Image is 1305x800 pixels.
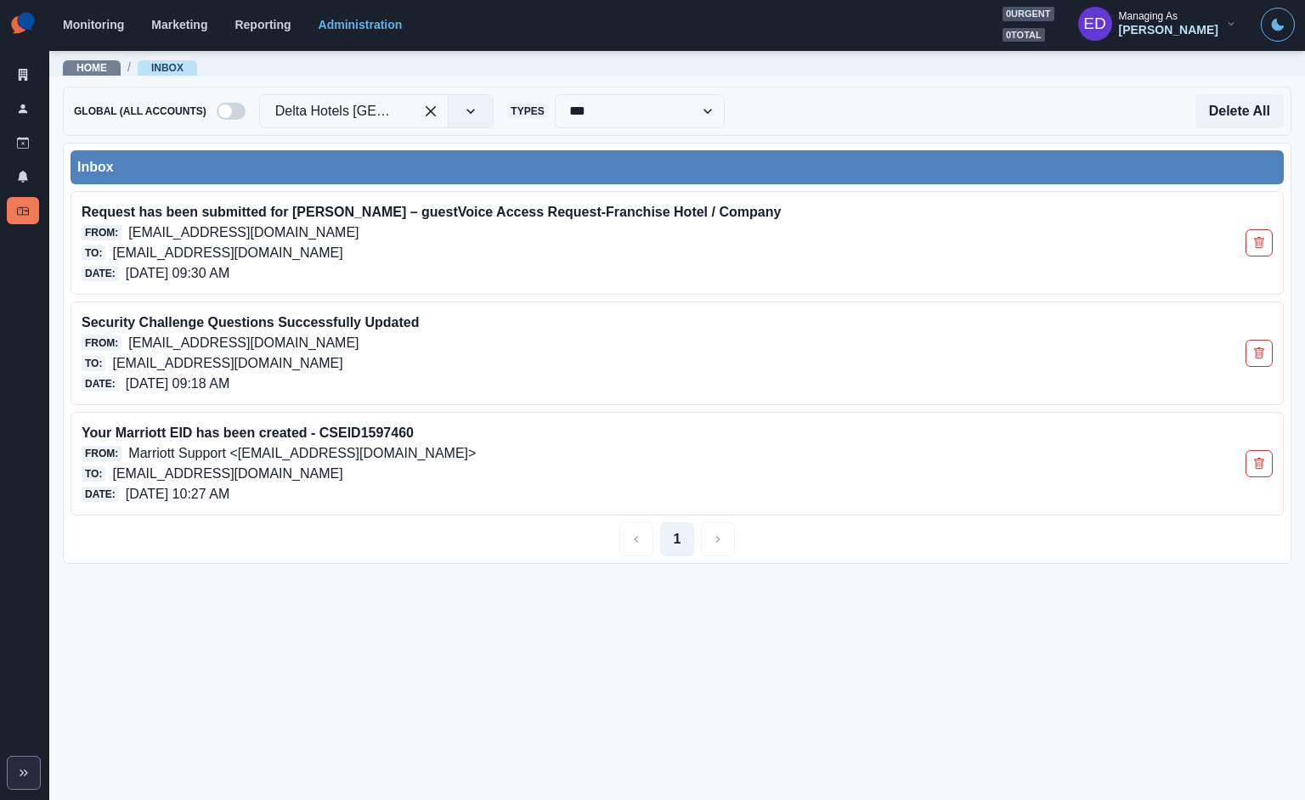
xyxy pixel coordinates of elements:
p: [EMAIL_ADDRESS][DOMAIN_NAME] [112,243,342,263]
div: Elizabeth Dempsey [1083,3,1106,44]
button: Page 1 [660,522,695,556]
div: Inbox [77,157,1277,177]
span: Date: [82,487,119,502]
p: [DATE] 10:27 AM [126,484,229,504]
p: [EMAIL_ADDRESS][DOMAIN_NAME] [128,333,359,353]
span: 0 urgent [1003,7,1054,21]
p: [DATE] 09:18 AM [126,374,229,394]
p: Request has been submitted for [PERSON_NAME] – guestVoice Access Request-Franchise Hotel / Company [82,202,1035,223]
div: Managing As [1119,10,1178,22]
p: [DATE] 09:30 AM [126,263,229,284]
button: Expand [7,756,41,790]
button: Delete Email [1246,340,1273,367]
p: Security Challenge Questions Successfully Updated [82,313,1035,333]
a: Monitoring [63,18,124,31]
nav: breadcrumb [63,59,197,76]
button: Delete Email [1246,229,1273,256]
div: [PERSON_NAME] [1119,23,1218,37]
button: Delete Email [1246,450,1273,477]
div: Clear selected options [417,98,444,125]
span: / [127,59,131,76]
a: Clients [7,61,39,88]
span: To: [82,245,105,261]
span: From: [82,225,121,240]
a: Home [76,62,107,74]
span: Date: [82,376,119,392]
p: [EMAIL_ADDRESS][DOMAIN_NAME] [128,223,359,243]
a: Reporting [234,18,291,31]
button: Previous [619,522,653,556]
a: Marketing [151,18,207,31]
p: [EMAIL_ADDRESS][DOMAIN_NAME] [112,353,342,374]
a: Inbox [7,197,39,224]
span: From: [82,446,121,461]
a: Notifications [7,163,39,190]
a: Administration [319,18,403,31]
button: Next Media [701,522,735,556]
span: To: [82,356,105,371]
span: From: [82,335,121,351]
button: Managing As[PERSON_NAME] [1065,7,1251,41]
p: Your Marriott EID has been created - CSEID1597460 [82,423,1035,443]
span: Global (All Accounts) [71,104,210,119]
p: Marriott Support <[EMAIL_ADDRESS][DOMAIN_NAME]> [128,443,476,464]
span: Date: [82,266,119,281]
button: Toggle Mode [1261,8,1295,42]
button: Delete All [1195,94,1284,128]
span: Types [507,104,547,119]
span: To: [82,466,105,482]
p: [EMAIL_ADDRESS][DOMAIN_NAME] [112,464,342,484]
a: Draft Posts [7,129,39,156]
span: 0 total [1003,28,1045,42]
a: Users [7,95,39,122]
a: Inbox [151,62,184,74]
